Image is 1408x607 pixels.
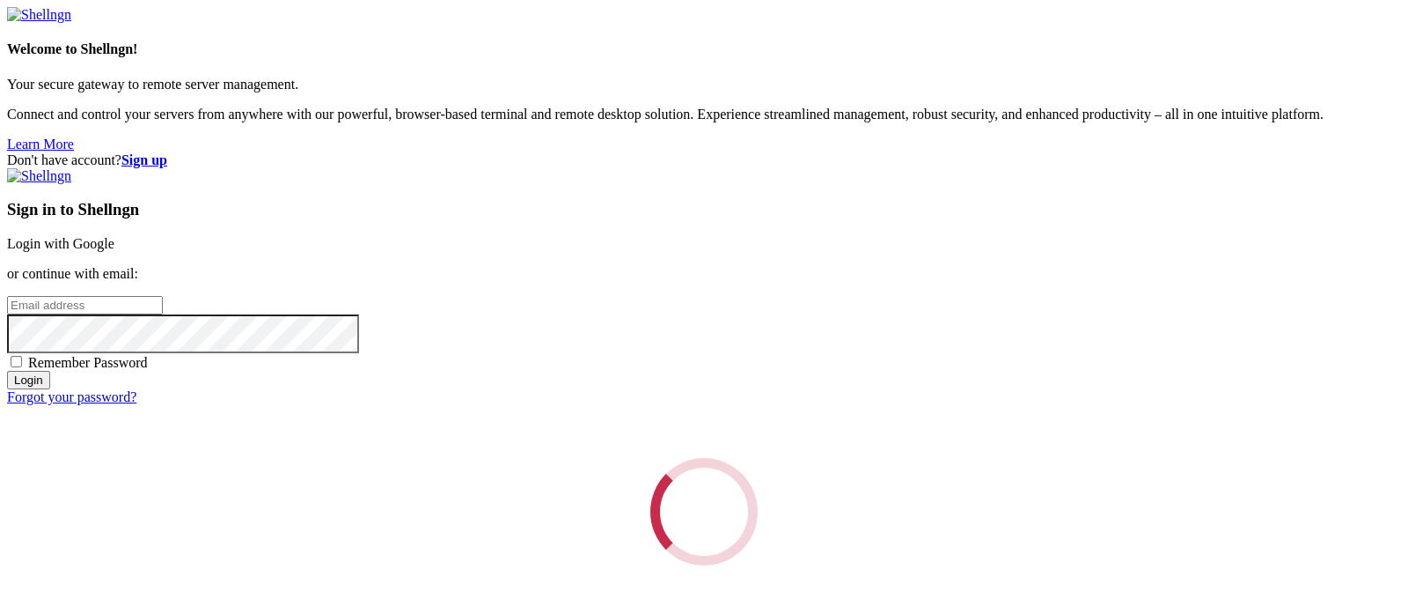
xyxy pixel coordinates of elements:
h3: Sign in to Shellngn [7,200,1401,219]
span: Remember Password [28,355,148,370]
input: Email address [7,296,163,315]
h4: Welcome to Shellngn! [7,41,1401,57]
p: or continue with email: [7,266,1401,282]
p: Your secure gateway to remote server management. [7,77,1401,93]
input: Remember Password [11,356,22,367]
img: Shellngn [7,168,71,184]
input: Login [7,371,50,389]
div: Don't have account? [7,152,1401,168]
a: Learn More [7,137,74,152]
a: Sign up [121,152,167,167]
div: Loading... [650,458,758,566]
a: Login with Google [7,236,114,251]
p: Connect and control your servers from anywhere with our powerful, browser-based terminal and remo... [7,107,1401,122]
img: Shellngn [7,7,71,23]
a: Forgot your password? [7,389,136,404]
